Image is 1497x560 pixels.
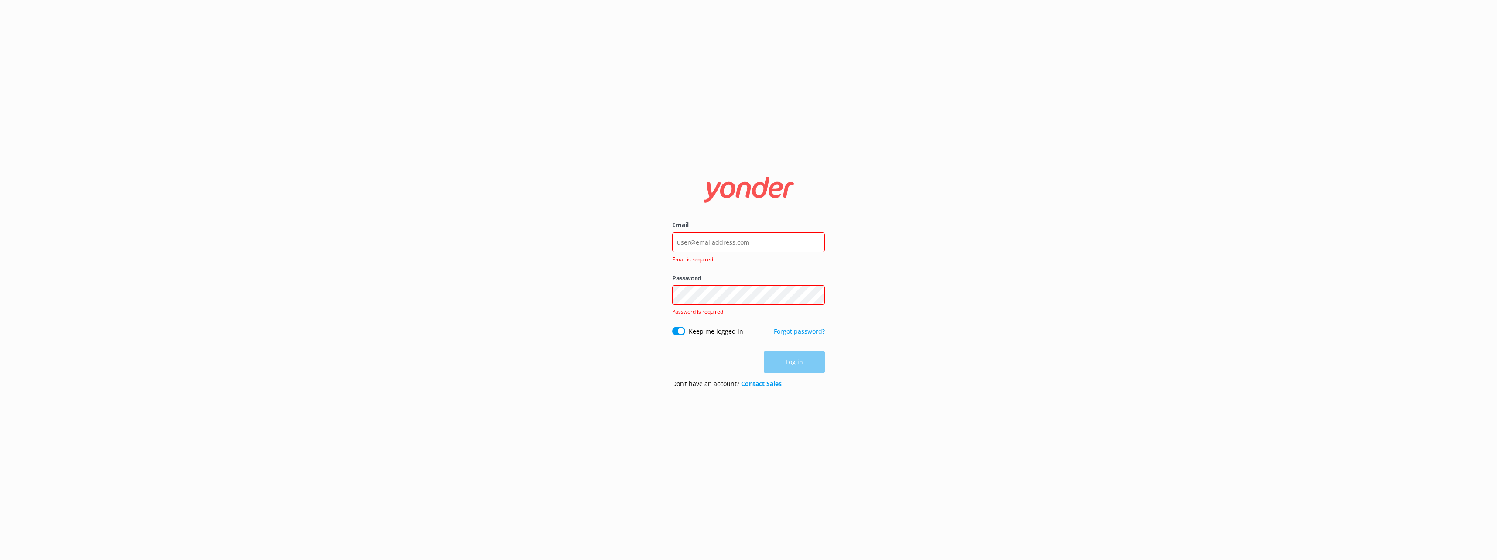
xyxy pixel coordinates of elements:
[672,255,820,263] span: Email is required
[672,273,825,283] label: Password
[741,379,782,388] a: Contact Sales
[672,308,723,315] span: Password is required
[689,327,743,336] label: Keep me logged in
[672,379,782,389] p: Don’t have an account?
[807,287,825,304] button: Show password
[774,327,825,335] a: Forgot password?
[672,232,825,252] input: user@emailaddress.com
[672,220,825,230] label: Email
